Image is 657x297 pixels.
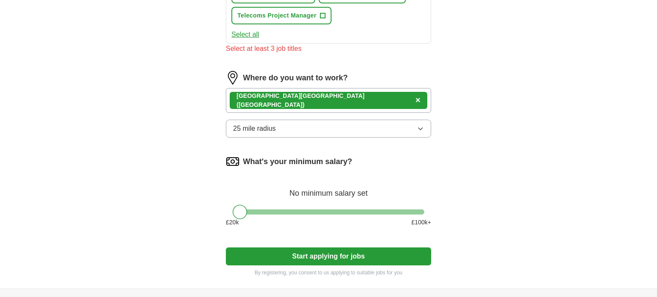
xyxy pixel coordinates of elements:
[233,124,276,134] span: 25 mile radius
[237,91,412,109] div: [GEOGRAPHIC_DATA]
[226,155,240,168] img: salary.png
[231,29,259,40] button: Select all
[237,11,317,20] span: Telecoms Project Manager
[226,44,431,54] div: Select at least 3 job titles
[231,7,331,24] button: Telecoms Project Manager
[237,92,301,99] strong: [GEOGRAPHIC_DATA]
[415,94,420,107] button: ×
[411,218,431,227] span: £ 100 k+
[226,269,431,276] p: By registering, you consent to us applying to suitable jobs for you
[226,120,431,138] button: 25 mile radius
[237,101,305,108] span: ([GEOGRAPHIC_DATA])
[226,218,239,227] span: £ 20 k
[226,71,240,85] img: location.png
[415,95,420,105] span: ×
[243,72,348,84] label: Where do you want to work?
[243,156,352,168] label: What's your minimum salary?
[226,179,431,199] div: No minimum salary set
[226,247,431,265] button: Start applying for jobs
